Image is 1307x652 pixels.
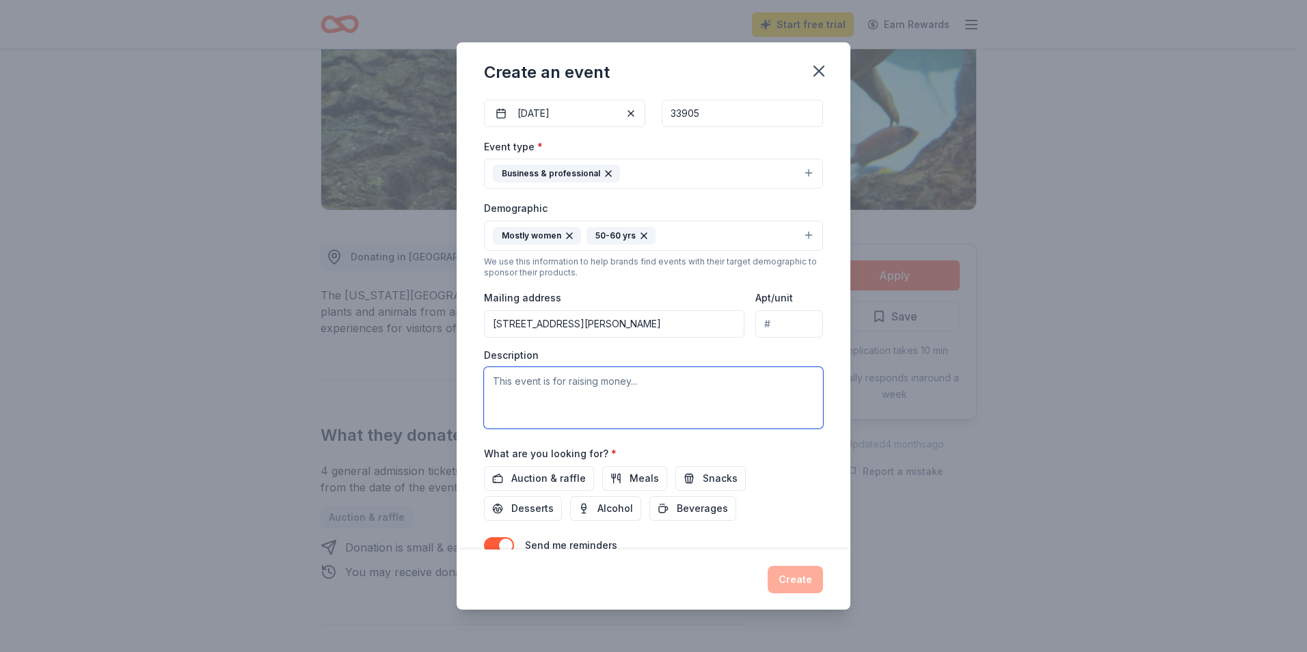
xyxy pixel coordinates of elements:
label: What are you looking for? [484,447,617,461]
input: 12345 (U.S. only) [662,100,823,127]
span: Desserts [511,500,554,517]
label: Description [484,349,539,362]
input: Enter a US address [484,310,744,338]
div: Business & professional [493,165,620,182]
button: Meals [602,466,667,491]
div: We use this information to help brands find events with their target demographic to sponsor their... [484,256,823,278]
button: Alcohol [570,496,641,521]
label: Demographic [484,202,548,215]
div: 50-60 yrs [587,227,656,245]
span: Auction & raffle [511,470,586,487]
span: Snacks [703,470,738,487]
button: [DATE] [484,100,645,127]
button: Beverages [649,496,736,521]
button: Snacks [675,466,746,491]
label: Apt/unit [755,291,793,305]
span: Meals [630,470,659,487]
span: Beverages [677,500,728,517]
div: Mostly women [493,227,581,245]
button: Business & professional [484,159,823,189]
button: Desserts [484,496,562,521]
span: Alcohol [597,500,633,517]
div: Create an event [484,62,610,83]
input: # [755,310,823,338]
label: Send me reminders [525,539,617,551]
button: Mostly women50-60 yrs [484,221,823,251]
button: Auction & raffle [484,466,594,491]
label: Mailing address [484,291,561,305]
label: Event type [484,140,543,154]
